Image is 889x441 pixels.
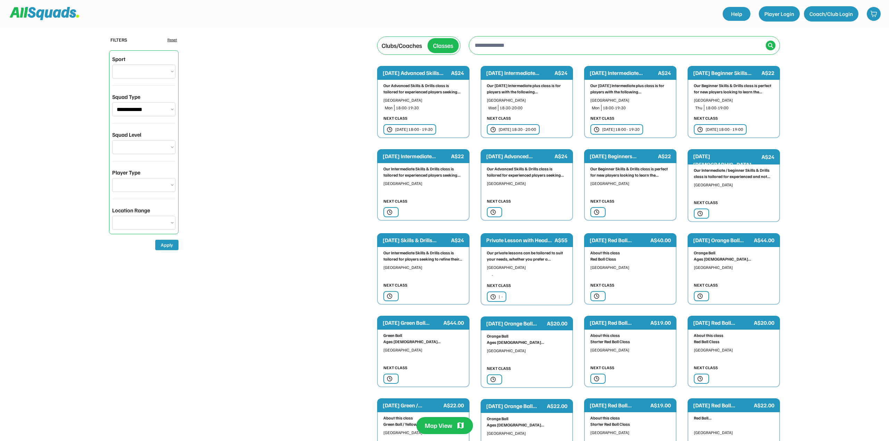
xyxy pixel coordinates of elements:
[694,115,718,121] div: NEXT CLASS
[499,126,536,133] div: [DATE] 18:30 - 20:00
[112,93,140,101] div: Squad Type
[395,126,433,133] div: [DATE] 18:00 - 19:30
[383,180,463,187] div: [GEOGRAPHIC_DATA]
[451,152,464,160] div: A$22
[590,415,670,427] div: About this class Starter Red Ball Class
[383,401,442,409] div: [DATE] Green /...
[486,402,546,410] div: [DATE] Orange Ball...
[594,376,599,382] img: clock.svg
[383,69,450,77] div: [DATE] Advanced Skills...
[804,6,858,22] button: Coach/Club Login
[693,152,760,177] div: [DATE] [DEMOGRAPHIC_DATA] Group...
[650,319,671,327] div: A$19.00
[500,105,567,111] div: 18:30-20:00
[383,166,463,178] div: Our Intermediate Skills & Drills class is tailored for experienced players seeking...
[487,83,567,95] div: Our [DATE] Intermediate plus class is for players with the following...
[590,236,649,244] div: [DATE] Red Ball...
[433,41,453,50] div: Classes
[487,282,511,289] div: NEXT CLASS
[694,182,774,188] div: [GEOGRAPHIC_DATA]
[10,7,79,20] img: Squad%20Logo.svg
[443,401,464,409] div: A$22.00
[383,415,463,427] div: About this class Green Ball / Yellow...
[768,43,773,48] img: Icon%20%2838%29.svg
[110,36,127,43] div: FILTERS
[382,41,422,50] div: Clubs/Coaches
[759,6,800,22] button: Player Login
[555,69,567,77] div: A$24
[155,240,178,250] button: Apply
[487,250,567,262] div: Our private lessons can be tailored to suit your needs, whether you prefer a...
[762,153,774,161] div: A$24
[693,319,753,327] div: [DATE] Red Ball...
[555,152,567,160] div: A$24
[694,332,774,345] div: About this class Red Ball Class
[383,97,463,103] div: [GEOGRAPHIC_DATA]
[697,211,703,217] img: clock.svg
[383,250,463,262] div: Our Intermediate Skills & Drills class is tailored for players seeking to refine their...
[695,105,703,111] div: Thu
[590,83,670,95] div: Our [DATE] Intermediate plus class is for players with the following...
[487,264,567,271] div: [GEOGRAPHIC_DATA]
[490,376,496,382] img: clock.svg
[590,282,614,288] div: NEXT CLASS
[487,198,511,204] div: NEXT CLASS
[383,198,407,204] div: NEXT CLASS
[486,236,553,244] div: Private Lesson with Head...
[693,236,753,244] div: [DATE] Orange Ball...
[383,236,450,244] div: [DATE] Skills & Drills...
[590,152,657,160] div: [DATE] Beginners...
[487,115,511,121] div: NEXT CLASS
[594,209,599,215] img: clock.svg
[547,319,567,328] div: A$20.00
[451,69,464,77] div: A$24
[387,209,392,215] img: clock.svg
[490,209,496,215] img: clock.svg
[694,365,718,371] div: NEXT CLASS
[590,69,657,77] div: [DATE] Intermediate...
[590,264,670,271] div: [GEOGRAPHIC_DATA]
[706,126,743,133] div: [DATE] 18:00 - 19:00
[694,200,718,206] div: NEXT CLASS
[112,55,125,63] div: Sport
[694,97,774,103] div: [GEOGRAPHIC_DATA]
[650,236,671,244] div: A$40.00
[590,365,614,371] div: NEXT CLASS
[754,401,774,409] div: A$22.00
[443,319,464,327] div: A$44.00
[590,250,670,262] div: About this class Red Ball Class
[383,332,463,345] div: Green Ball Ages [DEMOGRAPHIC_DATA]...
[658,152,671,160] div: A$22
[490,294,496,300] img: clock.svg
[650,401,671,409] div: A$19.00
[487,348,567,354] div: [GEOGRAPHIC_DATA]
[492,272,567,278] div: -
[697,127,703,133] img: clock.svg
[167,37,177,43] div: Reset
[706,105,774,111] div: 18:00-19:00
[697,293,703,299] img: clock.svg
[112,168,140,177] div: Player Type
[486,152,553,160] div: [DATE] Advanced...
[487,97,567,103] div: [GEOGRAPHIC_DATA]
[487,166,567,178] div: Our Advanced Skills & Drills class is tailored for experienced players seeking...
[383,152,450,160] div: [DATE] Intermediate...
[590,97,670,103] div: [GEOGRAPHIC_DATA]
[594,127,599,133] img: clock.svg
[590,180,670,187] div: [GEOGRAPHIC_DATA]
[387,376,392,382] img: clock.svg
[112,206,150,214] div: Location Range
[486,69,553,77] div: [DATE] Intermediate...
[383,282,407,288] div: NEXT CLASS
[658,69,671,77] div: A$24
[693,401,753,409] div: [DATE] Red Ball...
[487,416,567,428] div: Orange Ball Ages [DEMOGRAPHIC_DATA]...
[383,365,407,371] div: NEXT CLASS
[590,198,614,204] div: NEXT CLASS
[451,236,464,244] div: A$24
[383,115,407,121] div: NEXT CLASS
[383,83,463,95] div: Our Advanced Skills & Drills class is tailored for experienced players seeking...
[383,264,463,271] div: [GEOGRAPHIC_DATA]
[754,236,774,244] div: A$44.00
[590,347,670,353] div: [GEOGRAPHIC_DATA]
